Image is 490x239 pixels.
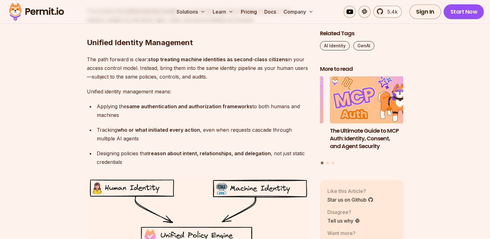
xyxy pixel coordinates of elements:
a: Docs [262,6,279,18]
a: 5.4k [373,6,402,18]
a: Sign In [409,4,441,19]
button: Go to slide 3 [332,162,334,164]
a: The Ultimate Guide to MCP Auth: Identity, Consent, and Agent SecurityThe Ultimate Guide to MCP Au... [330,77,413,158]
div: Designing policies that , not just static credentials [97,149,310,166]
button: Go to slide 1 [321,162,324,164]
strong: same authentication and authorization frameworks [126,103,252,109]
div: Posts [320,77,403,165]
p: Disagree? [327,208,360,216]
p: The path forward is clear: in your access control model. Instead, bring them into the same identi... [87,55,310,81]
strong: stop treating machine identities as second-class citizens [148,56,288,62]
span: 5.4k [384,8,398,15]
h3: The Ultimate Guide to MCP Auth: Identity, Consent, and Agent Security [330,127,413,150]
a: Star us on Github [327,196,373,203]
strong: who or what initiated every action [117,127,200,133]
a: GenAI [353,41,374,50]
a: AI Identity [320,41,350,50]
li: 3 of 3 [240,77,323,158]
strong: reason about intent, relationships, and delegation [149,150,271,156]
h2: More to read [320,65,403,73]
p: Unified identity management means: [87,87,310,96]
li: 1 of 3 [330,77,413,158]
img: Human-in-the-Loop for AI Agents: Best Practices, Frameworks, Use Cases, and Demo [240,77,323,124]
p: Like this Article? [327,187,373,195]
a: Pricing [238,6,259,18]
button: Company [281,6,316,18]
a: Tell us why [327,217,360,224]
p: Want more? [327,229,376,237]
h2: Unified Identity Management [87,13,310,48]
a: Start Now [444,4,484,19]
button: Solutions [174,6,208,18]
img: The Ultimate Guide to MCP Auth: Identity, Consent, and Agent Security [330,77,413,124]
h3: Human-in-the-Loop for AI Agents: Best Practices, Frameworks, Use Cases, and Demo [240,127,323,158]
div: Applying the to both humans and machines [97,102,310,119]
button: Go to slide 2 [326,162,329,164]
img: Permit logo [6,1,67,22]
h2: Related Tags [320,30,403,37]
button: Learn [210,6,236,18]
div: Tracking , even when requests cascade through multiple AI agents [97,126,310,143]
